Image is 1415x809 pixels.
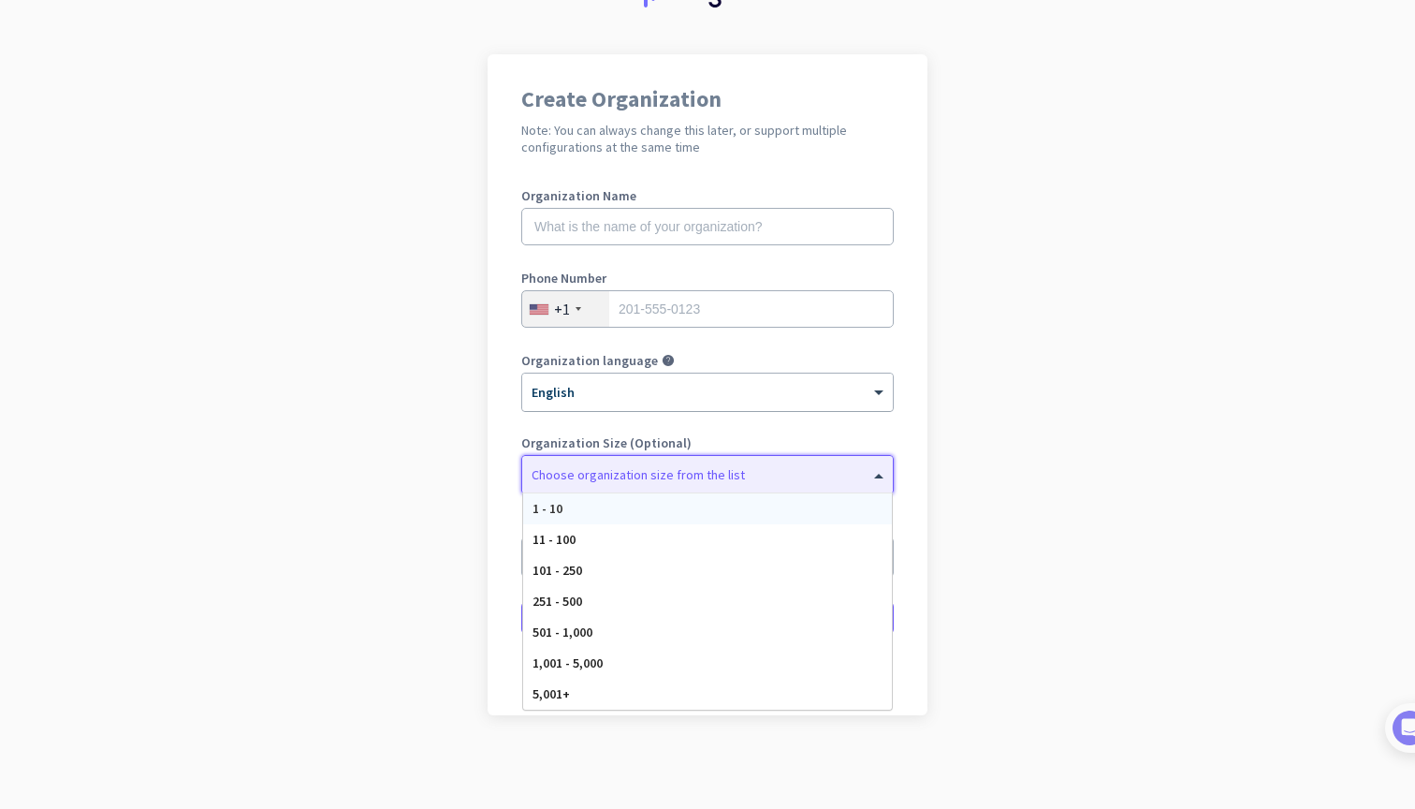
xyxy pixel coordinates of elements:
span: 101 - 250 [532,562,582,579]
input: 201-555-0123 [521,290,894,328]
label: Organization Name [521,189,894,202]
div: Options List [523,493,892,710]
input: What is the name of your organization? [521,208,894,245]
span: 5,001+ [532,685,570,702]
label: Organization Size (Optional) [521,436,894,449]
span: 1 - 10 [532,500,562,517]
span: 251 - 500 [532,593,582,610]
label: Organization Time Zone [521,519,894,532]
label: Phone Number [521,272,894,285]
h1: Create Organization [521,88,894,110]
i: help [662,354,675,367]
span: 1,001 - 5,000 [532,655,603,671]
div: Go back [521,669,894,682]
span: 11 - 100 [532,531,576,548]
span: 501 - 1,000 [532,624,592,640]
h2: Note: You can always change this later, or support multiple configurations at the same time [521,122,894,155]
label: Organization language [521,354,658,367]
button: Create Organization [521,601,894,635]
div: +1 [554,300,570,318]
